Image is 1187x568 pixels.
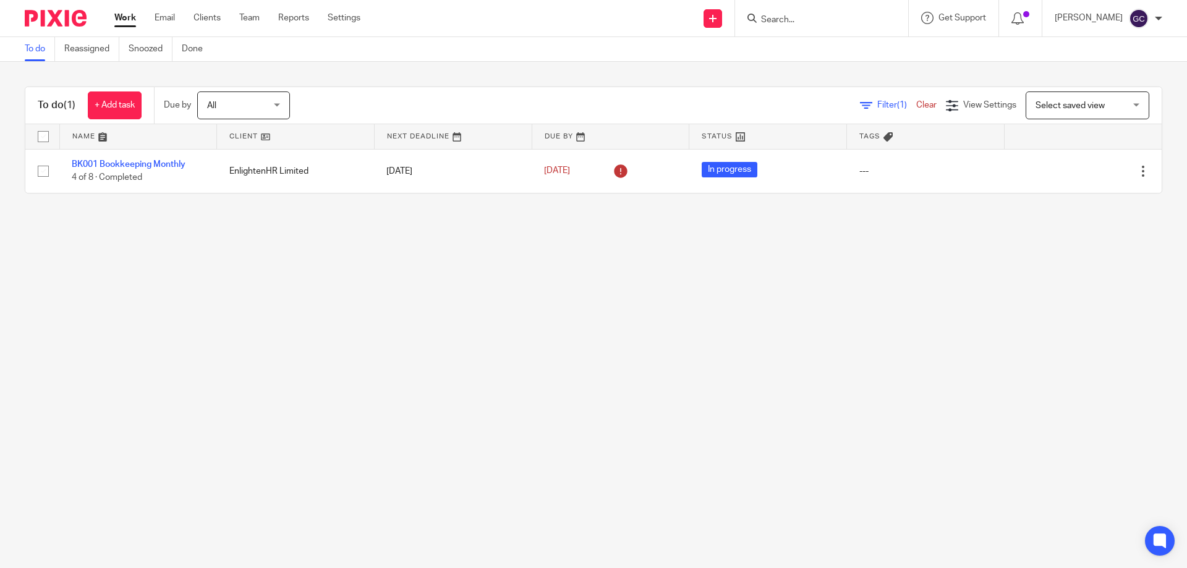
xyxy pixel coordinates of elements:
a: Done [182,37,212,61]
a: BK001 Bookkeeping Monthly [72,160,185,169]
a: Snoozed [129,37,172,61]
a: Clients [194,12,221,24]
span: Select saved view [1036,101,1105,110]
span: Get Support [938,14,986,22]
a: Settings [328,12,360,24]
a: Work [114,12,136,24]
span: [DATE] [544,167,570,176]
img: Pixie [25,10,87,27]
input: Search [760,15,871,26]
span: Filter [877,101,916,109]
p: [PERSON_NAME] [1055,12,1123,24]
span: In progress [702,162,757,177]
span: (1) [64,100,75,110]
a: Team [239,12,260,24]
a: Email [155,12,175,24]
td: [DATE] [374,149,532,193]
a: Clear [916,101,937,109]
span: 4 of 8 · Completed [72,173,142,182]
h1: To do [38,99,75,112]
span: All [207,101,216,110]
a: To do [25,37,55,61]
a: Reassigned [64,37,119,61]
a: + Add task [88,91,142,119]
p: Due by [164,99,191,111]
span: View Settings [963,101,1016,109]
a: Reports [278,12,309,24]
td: EnlightenHR Limited [217,149,375,193]
span: (1) [897,101,907,109]
span: Tags [859,133,880,140]
div: --- [859,165,992,177]
img: svg%3E [1129,9,1149,28]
